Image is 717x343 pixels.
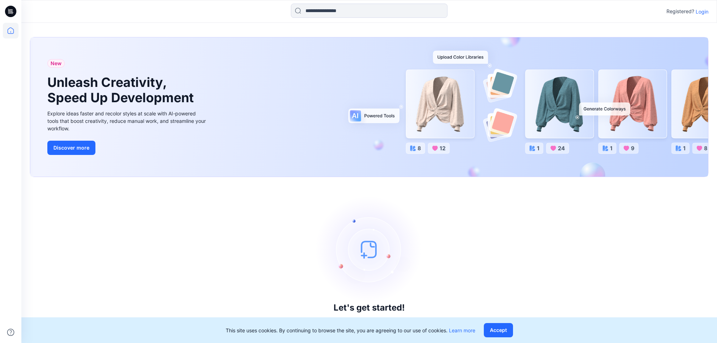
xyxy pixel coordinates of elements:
h1: Unleash Creativity, Speed Up Development [47,75,197,105]
p: Login [696,8,708,15]
span: New [51,59,62,68]
button: Accept [484,323,513,337]
img: empty-state-image.svg [316,196,423,303]
a: Learn more [449,327,475,333]
div: Explore ideas faster and recolor styles at scale with AI-powered tools that boost creativity, red... [47,110,208,132]
h3: Let's get started! [334,303,405,313]
button: Discover more [47,141,95,155]
p: Registered? [666,7,694,16]
p: Click New to add a style or create a folder. [311,316,428,324]
p: This site uses cookies. By continuing to browse the site, you are agreeing to our use of cookies. [226,327,475,334]
a: Discover more [47,141,208,155]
